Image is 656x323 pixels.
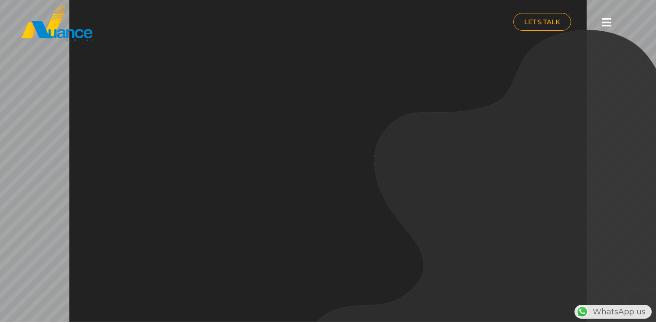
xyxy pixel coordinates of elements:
img: nuance-qatar_logo [20,4,93,42]
div: WhatsApp us [574,305,652,319]
img: WhatsApp [575,305,589,319]
a: WhatsAppWhatsApp us [574,307,652,317]
a: nuance-qatar_logo [20,4,324,42]
span: LET'S TALK [524,19,560,25]
a: LET'S TALK [513,13,571,31]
